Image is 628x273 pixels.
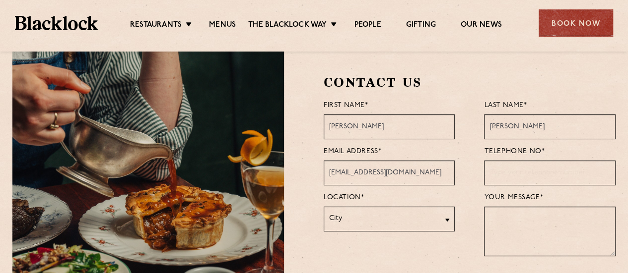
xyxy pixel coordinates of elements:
[324,191,364,204] label: Location*
[484,145,545,158] label: Telephone No*
[354,20,381,31] a: People
[130,20,182,31] a: Restaurants
[324,145,381,158] label: Email Address*
[15,16,98,30] img: BL_Textured_Logo-footer-cropped.svg
[539,9,613,37] div: Book Now
[484,161,616,185] input: Type your telephone number
[209,20,236,31] a: Menus
[484,191,543,204] label: Your Message*
[461,20,502,31] a: Our News
[324,99,368,112] label: First Name*
[324,114,455,139] input: Type your first name
[484,99,527,112] label: Last Name*
[324,74,616,91] h2: Contact Us
[248,20,327,31] a: The Blacklock Way
[324,161,455,185] input: Type your email address
[484,114,616,139] input: Type your last name
[406,20,436,31] a: Gifting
